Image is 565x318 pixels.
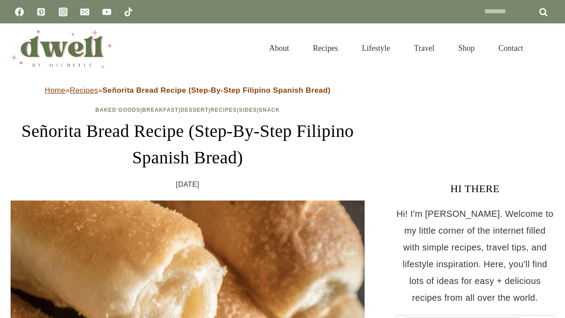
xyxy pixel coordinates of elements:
[11,118,365,171] h1: Señorita Bread Recipe (Step-By-Step Filipino Spanish Bread)
[181,107,209,113] a: Dessert
[95,107,140,113] a: Baked Goods
[257,33,301,64] a: About
[446,33,486,64] a: Shop
[120,3,137,21] a: TikTok
[142,107,178,113] a: Breakfast
[11,3,28,21] a: Facebook
[176,178,200,191] time: [DATE]
[486,33,535,64] a: Contact
[54,3,72,21] a: Instagram
[95,107,280,113] span: | | | | |
[539,41,554,56] button: View Search Form
[301,33,350,64] a: Recipes
[350,33,402,64] a: Lifestyle
[98,3,116,21] a: YouTube
[402,33,446,64] a: Travel
[76,3,94,21] a: Email
[70,86,98,95] a: Recipes
[239,107,257,113] a: Sides
[395,181,554,197] h3: HI THERE
[211,107,237,113] a: Recipes
[257,33,535,64] nav: Primary Navigation
[32,3,50,21] a: Pinterest
[395,205,554,306] p: Hi! I'm [PERSON_NAME]. Welcome to my little corner of the internet filled with simple recipes, tr...
[259,107,280,113] a: Snack
[45,86,65,95] a: Home
[45,86,331,95] span: » »
[102,86,331,95] strong: Señorita Bread Recipe (Step-By-Step Filipino Spanish Bread)
[11,28,112,68] img: DWELL by michelle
